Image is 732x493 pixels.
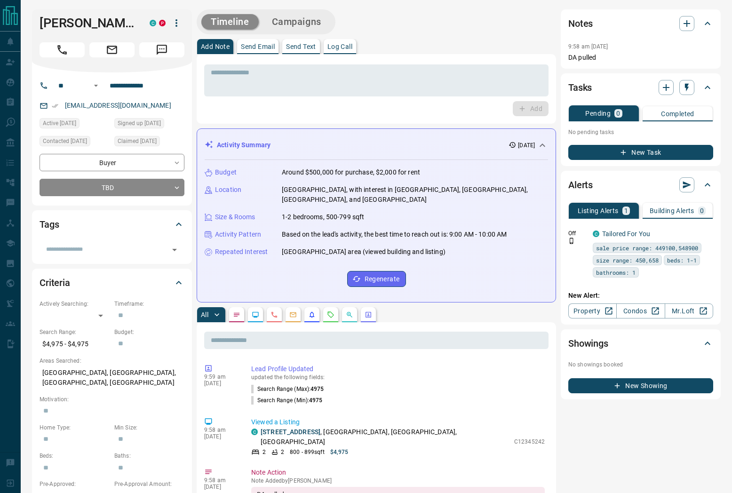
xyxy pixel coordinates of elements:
[251,429,258,435] div: condos.ca
[43,136,87,146] span: Contacted [DATE]
[201,311,208,318] p: All
[204,427,237,433] p: 9:58 am
[568,238,575,244] svg: Push Notification Only
[40,179,184,196] div: TBD
[568,336,608,351] h2: Showings
[327,43,352,50] p: Log Call
[233,311,240,318] svg: Notes
[201,14,259,30] button: Timeline
[282,212,364,222] p: 1-2 bedrooms, 500-799 sqft
[40,365,184,390] p: [GEOGRAPHIC_DATA], [GEOGRAPHIC_DATA], [GEOGRAPHIC_DATA], [GEOGRAPHIC_DATA]
[52,103,58,109] svg: Email Verified
[114,480,184,488] p: Pre-Approval Amount:
[568,303,617,318] a: Property
[40,136,110,149] div: Sun Oct 12 2025
[43,119,76,128] span: Active [DATE]
[40,300,110,308] p: Actively Searching:
[263,14,331,30] button: Campaigns
[118,119,161,128] span: Signed up [DATE]
[518,141,535,150] p: [DATE]
[365,311,372,318] svg: Agent Actions
[308,311,316,318] svg: Listing Alerts
[251,396,323,405] p: Search Range (Min) :
[204,484,237,490] p: [DATE]
[330,448,349,456] p: $4,975
[251,417,545,427] p: Viewed a Listing
[578,207,619,214] p: Listing Alerts
[241,43,275,50] p: Send Email
[568,177,593,192] h2: Alerts
[40,217,59,232] h2: Tags
[215,167,237,177] p: Budget
[40,16,135,31] h1: [PERSON_NAME]
[114,423,184,432] p: Min Size:
[568,291,713,301] p: New Alert:
[263,448,266,456] p: 2
[568,229,587,238] p: Off
[585,110,611,117] p: Pending
[282,167,420,177] p: Around $500,000 for purchase, $2,000 for rent
[204,433,237,440] p: [DATE]
[251,374,545,381] p: updated the following fields:
[40,395,184,404] p: Motivation:
[568,53,713,63] p: DA pulled
[568,332,713,355] div: Showings
[568,145,713,160] button: New Task
[168,243,181,256] button: Open
[282,185,548,205] p: [GEOGRAPHIC_DATA], with interest in [GEOGRAPHIC_DATA], [GEOGRAPHIC_DATA], [GEOGRAPHIC_DATA], and ...
[40,213,184,236] div: Tags
[596,268,636,277] span: bathrooms: 1
[204,380,237,387] p: [DATE]
[204,374,237,380] p: 9:59 am
[40,154,184,171] div: Buyer
[568,80,592,95] h2: Tasks
[215,230,261,239] p: Activity Pattern
[624,207,628,214] p: 1
[596,255,659,265] span: size range: 450,658
[114,136,184,149] div: Sun Oct 12 2025
[281,448,284,456] p: 2
[616,110,620,117] p: 0
[252,311,259,318] svg: Lead Browsing Activity
[282,230,507,239] p: Based on the lead's activity, the best time to reach out is: 9:00 AM - 10:00 AM
[40,328,110,336] p: Search Range:
[616,303,665,318] a: Condos
[346,311,353,318] svg: Opportunities
[593,231,599,237] div: condos.ca
[568,12,713,35] div: Notes
[568,174,713,196] div: Alerts
[271,311,278,318] svg: Calls
[261,427,509,447] p: , [GEOGRAPHIC_DATA], [GEOGRAPHIC_DATA], [GEOGRAPHIC_DATA]
[290,448,324,456] p: 800 - 899 sqft
[309,397,322,404] span: 4975
[568,43,608,50] p: 9:58 am [DATE]
[89,42,135,57] span: Email
[139,42,184,57] span: Message
[700,207,704,214] p: 0
[251,477,545,484] p: Note Added by [PERSON_NAME]
[568,125,713,139] p: No pending tasks
[40,480,110,488] p: Pre-Approved:
[205,136,548,154] div: Activity Summary[DATE]
[201,43,230,50] p: Add Note
[40,357,184,365] p: Areas Searched:
[327,311,334,318] svg: Requests
[282,247,446,257] p: [GEOGRAPHIC_DATA] area (viewed building and listing)
[251,364,545,374] p: Lead Profile Updated
[602,230,650,238] a: Tailored For You
[114,300,184,308] p: Timeframe:
[568,76,713,99] div: Tasks
[40,42,85,57] span: Call
[289,311,297,318] svg: Emails
[114,452,184,460] p: Baths:
[90,80,102,91] button: Open
[215,185,241,195] p: Location
[114,118,184,131] div: Mon Oct 21 2024
[159,20,166,26] div: property.ca
[40,336,110,352] p: $4,975 - $4,975
[40,271,184,294] div: Criteria
[251,385,324,393] p: Search Range (Max) :
[40,118,110,131] div: Sun Oct 12 2025
[65,102,171,109] a: [EMAIL_ADDRESS][DOMAIN_NAME]
[118,136,157,146] span: Claimed [DATE]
